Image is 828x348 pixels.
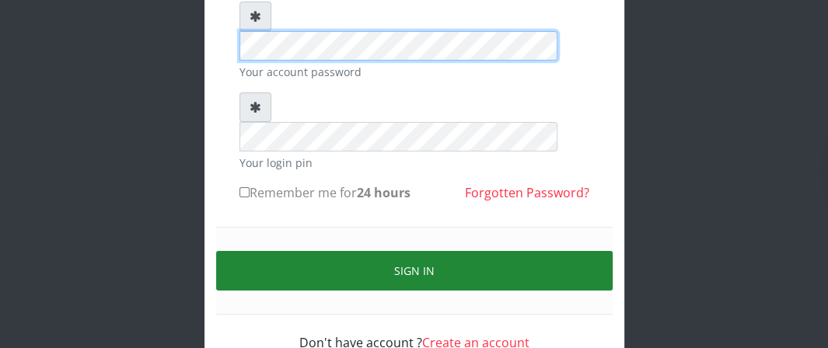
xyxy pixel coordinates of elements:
a: Forgotten Password? [465,184,589,201]
button: Sign in [216,251,613,291]
small: Your account password [239,64,589,80]
small: Your login pin [239,155,589,171]
label: Remember me for [239,183,411,202]
input: Remember me for24 hours [239,187,250,197]
b: 24 hours [357,184,411,201]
